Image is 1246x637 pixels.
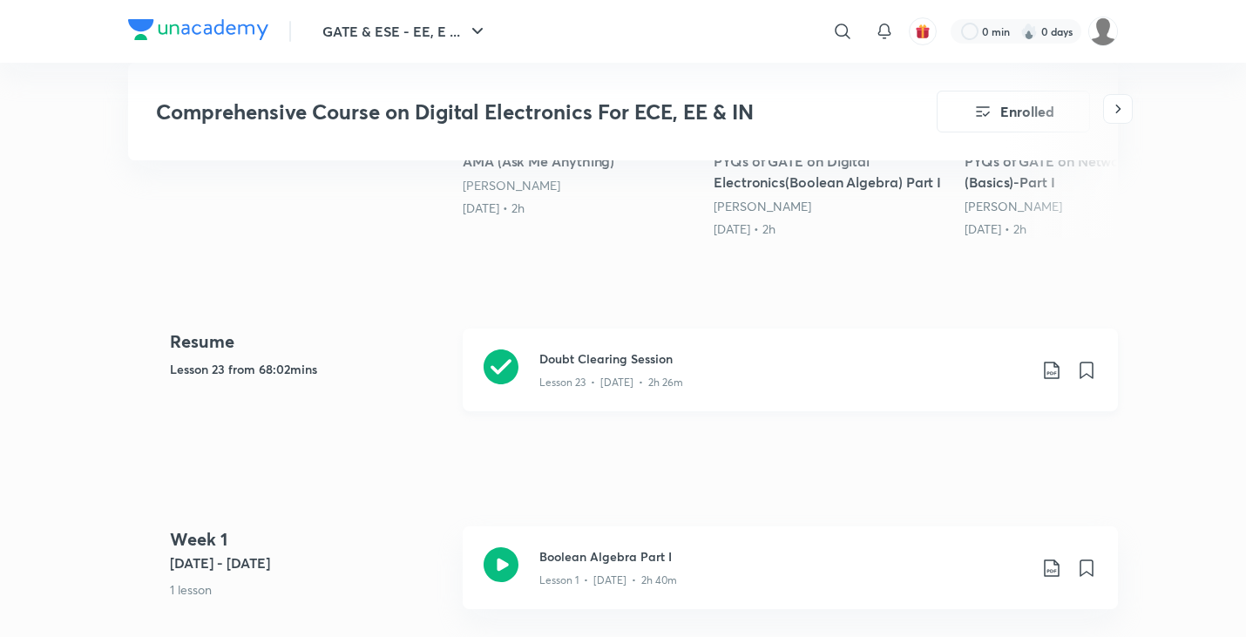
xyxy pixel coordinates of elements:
img: avatar [915,24,931,39]
p: Lesson 23 • [DATE] • 2h 26m [539,375,683,390]
a: [PERSON_NAME] [965,198,1062,214]
h5: AMA (Ask Me Anything) [463,151,700,172]
button: avatar [909,17,937,45]
a: Doubt Clearing SessionLesson 23 • [DATE] • 2h 26m [463,329,1118,432]
h3: Boolean Algebra Part I [539,547,1027,566]
h3: Comprehensive Course on Digital Electronics For ECE, EE & IN [156,99,838,125]
img: streak [1020,23,1038,40]
img: Tarun Kumar [1088,17,1118,46]
p: Lesson 1 • [DATE] • 2h 40m [539,573,677,588]
div: Aditya Kanwal [714,198,951,215]
div: Aditya Kanwal [463,177,700,194]
h4: Resume [170,329,449,355]
div: Aditya Kanwal [965,198,1202,215]
h5: PYQs of GATE on Digital Electronics(Boolean Algebra) Part I [714,151,951,193]
h3: Doubt Clearing Session [539,349,1027,368]
a: Boolean Algebra Part ILesson 1 • [DATE] • 2h 40m [463,526,1118,630]
h5: Lesson 23 from 68:02mins [170,360,449,378]
div: 23rd May • 2h [714,220,951,238]
div: 28th Apr • 2h [463,200,700,217]
button: GATE & ESE - EE, E ... [312,14,498,49]
div: 3rd Jun • 2h [965,220,1202,238]
h4: Week 1 [170,526,449,552]
h5: PYQs of GATE on Network Theory (Basics)-Part I [965,151,1202,193]
h5: [DATE] - [DATE] [170,552,449,573]
a: Company Logo [128,19,268,44]
img: Company Logo [128,19,268,40]
a: [PERSON_NAME] [463,177,560,193]
a: [PERSON_NAME] [714,198,811,214]
p: 1 lesson [170,580,449,599]
button: Enrolled [937,91,1090,132]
